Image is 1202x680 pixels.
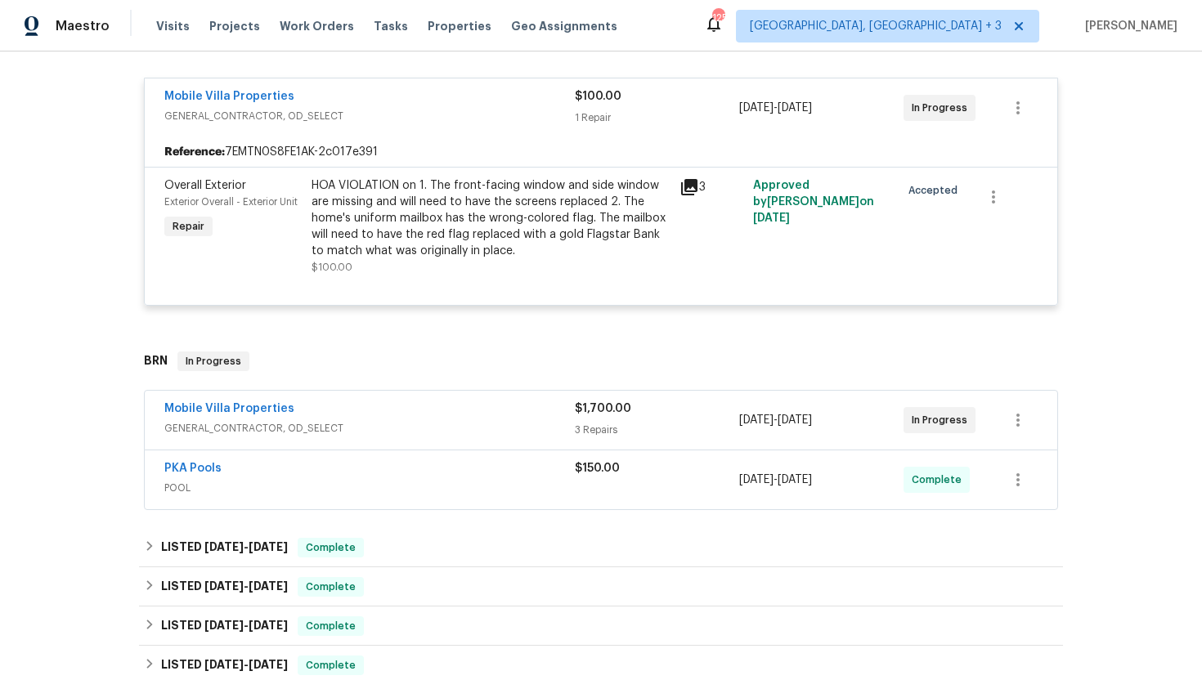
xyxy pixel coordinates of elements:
div: 7EMTN0S8FE1AK-2c017e391 [145,137,1057,167]
span: [DATE] [739,414,774,426]
span: $1,700.00 [575,403,631,414]
span: [DATE] [739,474,774,485]
span: Approved by [PERSON_NAME] on [753,180,874,224]
h6: LISTED [161,655,288,675]
span: [DATE] [753,212,790,224]
b: Reference: [164,144,225,160]
span: GENERAL_CONTRACTOR, OD_SELECT [164,420,575,436]
span: Work Orders [280,18,354,34]
span: - [204,541,288,552]
span: - [204,580,288,592]
span: [DATE] [778,474,812,485]
a: Mobile Villa Properties [164,91,294,102]
div: 3 Repairs [575,422,739,438]
span: Projects [209,18,260,34]
span: Complete [912,472,968,488]
span: Visits [156,18,190,34]
span: In Progress [912,100,974,116]
span: POOL [164,480,575,496]
span: [DATE] [204,620,244,631]
span: [DATE] [249,659,288,670]
span: [PERSON_NAME] [1079,18,1177,34]
a: PKA Pools [164,463,222,474]
span: Complete [299,539,362,556]
span: $100.00 [575,91,621,102]
div: LISTED [DATE]-[DATE]Complete [139,606,1063,646]
span: $100.00 [312,262,352,272]
span: [DATE] [204,541,244,552]
a: Mobile Villa Properties [164,403,294,414]
span: [DATE] [204,659,244,670]
span: GENERAL_CONTRACTOR, OD_SELECT [164,108,575,124]
span: In Progress [912,412,974,428]
span: - [204,620,288,631]
span: [DATE] [204,580,244,592]
span: Maestro [56,18,110,34]
div: 3 [679,177,743,197]
h6: BRN [144,351,168,371]
div: LISTED [DATE]-[DATE]Complete [139,528,1063,567]
span: - [739,412,812,428]
span: [DATE] [249,541,288,552]
span: Exterior Overall - Exterior Unit [164,197,298,207]
div: BRN In Progress [139,335,1063,387]
span: [DATE] [249,620,288,631]
span: - [739,100,812,116]
span: [DATE] [249,580,288,592]
span: - [739,472,812,488]
span: [DATE] [778,102,812,114]
div: HOA VIOLATION on 1. The front-facing window and side window are missing and will need to have the... [312,177,670,259]
span: Properties [428,18,491,34]
span: Complete [299,579,362,595]
span: [GEOGRAPHIC_DATA], [GEOGRAPHIC_DATA] + 3 [750,18,1002,34]
h6: LISTED [161,616,288,636]
div: 125 [712,10,724,26]
span: In Progress [179,353,248,369]
span: Overall Exterior [164,180,246,191]
span: [DATE] [778,414,812,426]
div: LISTED [DATE]-[DATE]Complete [139,567,1063,606]
div: 1 Repair [575,110,739,126]
span: Geo Assignments [511,18,617,34]
h6: LISTED [161,577,288,597]
span: Repair [166,218,211,235]
span: Accepted [908,182,964,199]
span: Complete [299,657,362,673]
span: [DATE] [739,102,774,114]
span: - [204,659,288,670]
h6: LISTED [161,538,288,557]
span: Tasks [374,20,408,32]
span: Complete [299,618,362,634]
span: $150.00 [575,463,620,474]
